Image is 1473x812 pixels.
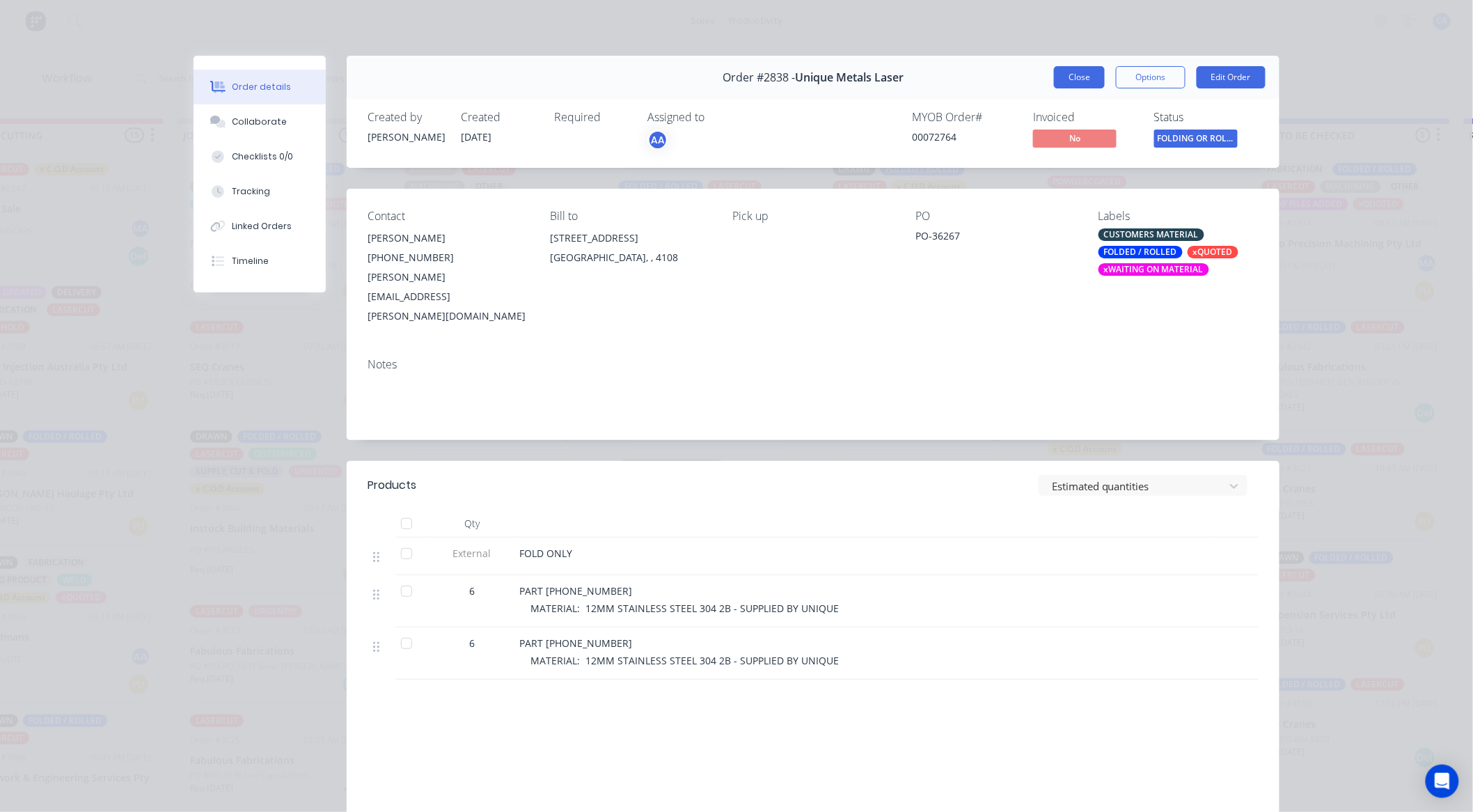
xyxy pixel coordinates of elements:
[461,130,491,143] span: [DATE]
[1098,263,1209,276] div: xWAITING ON MATERIAL
[368,358,1259,371] div: Notes
[1154,130,1238,150] button: FOLDING OR ROLL...
[912,130,1016,144] div: 00072764
[647,130,668,150] button: AA
[461,111,537,124] div: Created
[430,510,514,538] div: Qty
[912,111,1016,124] div: MYOB Order #
[554,111,631,124] div: Required
[233,220,292,233] div: Linked Orders
[519,637,632,650] span: PART [PHONE_NUMBER]
[368,228,528,248] div: [PERSON_NAME]
[795,71,904,84] span: Unique Metals Laser
[1098,210,1259,223] div: Labels
[233,185,271,198] div: Tracking
[194,139,326,174] button: Checklists 0/0
[1098,228,1204,241] div: CUSTOMERS MATERIAL
[469,584,475,598] span: 6
[1188,246,1238,258] div: xQUOTED
[469,636,475,650] span: 6
[368,228,528,326] div: [PERSON_NAME][PHONE_NUMBER][PERSON_NAME][EMAIL_ADDRESS][PERSON_NAME][DOMAIN_NAME]
[1197,66,1266,88] button: Edit Order
[733,210,893,223] div: Pick up
[194,70,326,104] button: Order details
[519,547,572,560] span: FOLD ONLY
[194,174,326,209] button: Tracking
[1033,111,1137,124] div: Invoiced
[194,244,326,279] button: Timeline
[519,584,632,598] span: PART [PHONE_NUMBER]
[1116,66,1186,88] button: Options
[368,248,528,267] div: [PHONE_NUMBER]
[233,116,287,128] div: Collaborate
[233,150,294,163] div: Checklists 0/0
[194,104,326,139] button: Collaborate
[1054,66,1105,88] button: Close
[368,477,416,494] div: Products
[368,111,444,124] div: Created by
[550,228,710,273] div: [STREET_ADDRESS][GEOGRAPHIC_DATA], , 4108
[915,228,1076,248] div: PO-36267
[436,546,508,561] span: External
[550,248,710,267] div: [GEOGRAPHIC_DATA], , 4108
[915,210,1076,223] div: PO
[1426,765,1459,798] div: Open Intercom Messenger
[233,255,269,267] div: Timeline
[530,602,839,615] span: MATERIAL: 12MM STAINLESS STEEL 304 2B - SUPPLIED BY UNIQUE
[368,210,528,223] div: Contact
[550,228,710,248] div: [STREET_ADDRESS]
[647,111,787,124] div: Assigned to
[1098,246,1183,258] div: FOLDED / ROLLED
[1154,130,1238,147] span: FOLDING OR ROLL...
[368,130,444,144] div: [PERSON_NAME]
[1033,130,1117,147] span: No
[194,209,326,244] button: Linked Orders
[1154,111,1259,124] div: Status
[368,267,528,326] div: [PERSON_NAME][EMAIL_ADDRESS][PERSON_NAME][DOMAIN_NAME]
[530,654,839,667] span: MATERIAL: 12MM STAINLESS STEEL 304 2B - SUPPLIED BY UNIQUE
[550,210,710,223] div: Bill to
[723,71,795,84] span: Order #2838 -
[233,81,292,93] div: Order details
